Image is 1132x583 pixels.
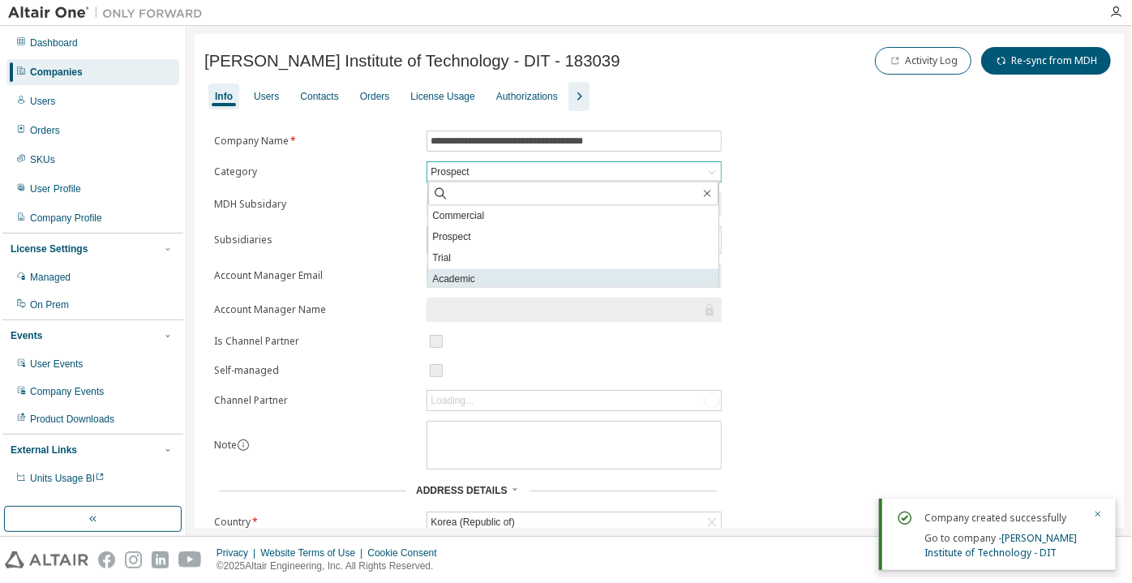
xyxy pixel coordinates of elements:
div: SKUs [30,153,55,166]
button: Activity Log [875,47,971,75]
img: youtube.svg [178,551,202,568]
div: User Events [30,358,83,371]
li: Commercial [428,206,718,227]
p: © 2025 Altair Engineering, Inc. All Rights Reserved. [217,559,447,573]
label: Account Manager Name [214,303,417,316]
div: Loading... [431,394,474,407]
div: Info [215,90,233,103]
div: Prospect [427,162,721,182]
label: Is Channel Partner [214,335,417,348]
label: Note [214,438,237,452]
div: Authorizations [496,90,558,103]
li: Trial [428,248,718,269]
div: Dashboard [30,36,78,49]
div: Korea (Republic of) [428,513,517,531]
div: Website Terms of Use [260,547,367,559]
img: Altair One [8,5,211,21]
label: MDH Subsidary [214,198,417,211]
div: Company Events [30,385,104,398]
span: Address Details [416,485,507,496]
div: License Usage [410,90,474,103]
div: Orders [360,90,390,103]
button: information [237,439,250,452]
label: Account Manager Email [214,269,417,282]
div: On Prem [30,298,69,311]
div: External Links [11,444,77,457]
div: Loading... [427,391,721,410]
li: Academic [428,269,718,290]
span: Units Usage BI [30,473,105,484]
label: Country [214,516,417,529]
label: Self-managed [214,364,417,377]
img: facebook.svg [98,551,115,568]
div: Users [30,95,55,108]
div: Korea (Republic of) [427,512,721,532]
img: linkedin.svg [152,551,169,568]
span: Go to company - [924,531,1077,559]
li: Prospect [428,227,718,248]
div: Prospect [428,163,471,181]
span: [PERSON_NAME] Institute of Technology - DIT - 183039 [204,52,620,71]
div: Company created successfully [924,508,1083,528]
button: Re-sync from MDH [981,47,1111,75]
div: Product Downloads [30,413,114,426]
a: [PERSON_NAME] Institute of Technology - DIT [924,531,1077,559]
div: Managed [30,271,71,284]
label: Category [214,165,417,178]
div: Contacts [300,90,338,103]
div: Events [11,329,42,342]
img: instagram.svg [125,551,142,568]
div: License Settings [11,242,88,255]
div: Company Profile [30,212,102,225]
div: Cookie Consent [367,547,446,559]
div: Users [254,90,279,103]
div: Privacy [217,547,260,559]
img: altair_logo.svg [5,551,88,568]
label: Company Name [214,135,417,148]
div: Orders [30,124,60,137]
div: User Profile [30,182,81,195]
label: Subsidiaries [214,234,417,246]
div: Companies [30,66,83,79]
label: Channel Partner [214,394,417,407]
